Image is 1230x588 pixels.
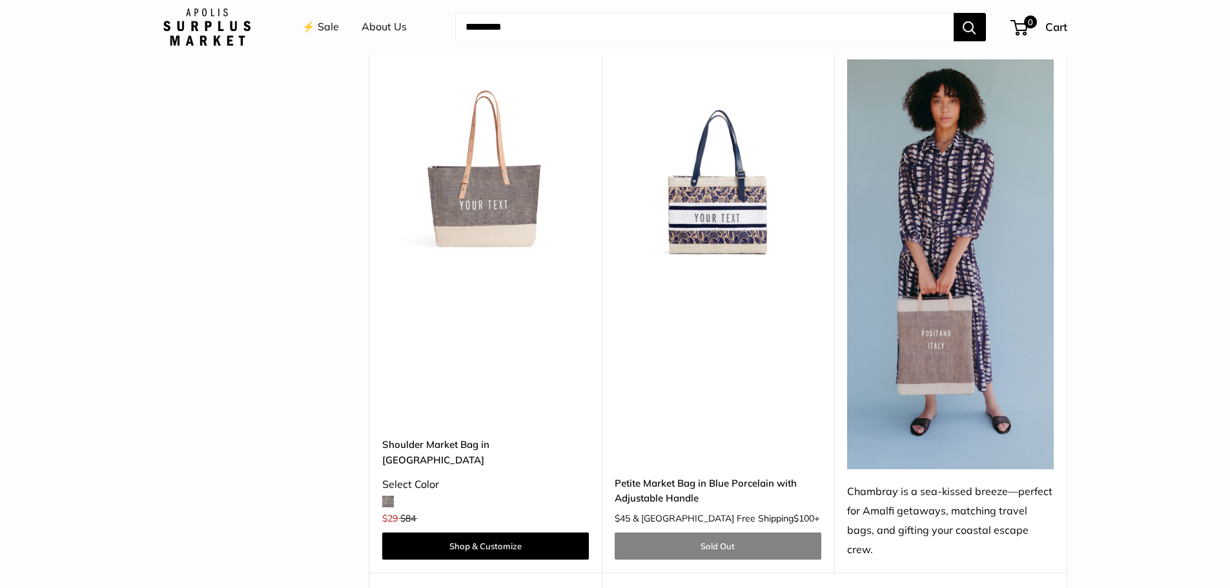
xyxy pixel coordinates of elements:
[1045,20,1067,34] span: Cart
[1012,17,1067,37] a: 0 Cart
[455,13,954,41] input: Search...
[615,532,821,560] a: Sold Out
[615,512,630,524] span: $45
[362,17,407,37] a: About Us
[615,476,821,506] a: Petite Market Bag in Blue Porcelain with Adjustable Handle
[163,8,251,46] img: Apolis: Surplus Market
[954,13,986,41] button: Search
[633,514,819,523] span: & [GEOGRAPHIC_DATA] Free Shipping +
[847,482,1054,560] div: Chambray is a sea-kissed breeze—perfect for Amalfi getaways, matching travel bags, and gifting yo...
[382,59,589,266] a: description_Our first Chambray Shoulder Market Bagdescription_Adjustable soft leather handle
[382,475,589,494] div: Select Color
[400,512,416,524] span: $84
[382,59,589,266] img: description_Our first Chambray Shoulder Market Bag
[615,59,821,266] a: description_Make it yours with custom printed text.description_Transform your everyday errands in...
[302,17,339,37] a: ⚡️ Sale
[382,532,589,560] a: Shop & Customize
[1023,15,1036,28] span: 0
[382,437,589,467] a: Shoulder Market Bag in [GEOGRAPHIC_DATA]
[615,59,821,266] img: description_Make it yours with custom printed text.
[382,512,398,524] span: $29
[794,512,814,524] span: $100
[847,59,1054,469] img: Chambray is a sea-kissed breeze—perfect for Amalfi getaways, matching travel bags, and gifting yo...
